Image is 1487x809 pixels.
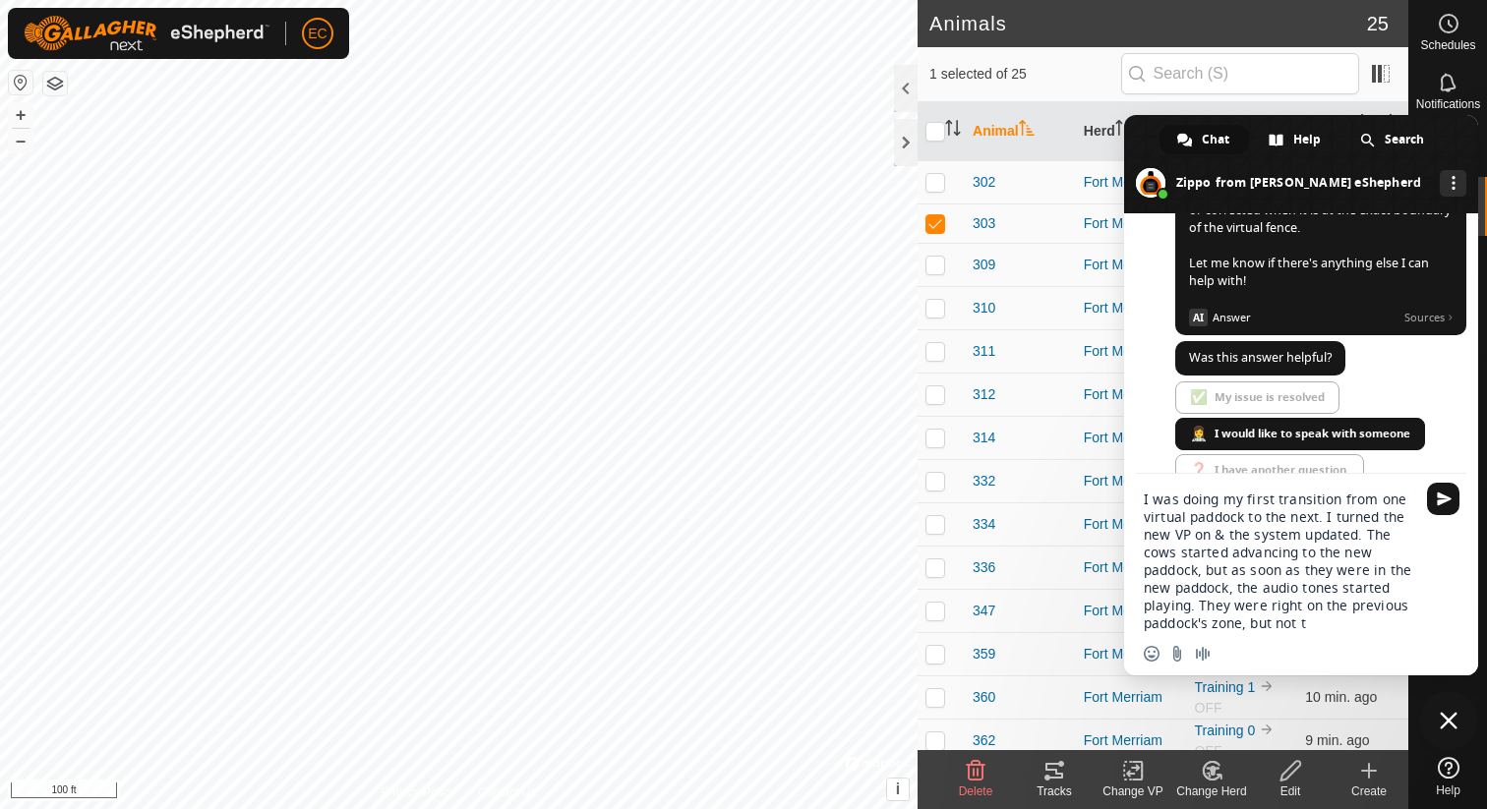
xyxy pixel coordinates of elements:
div: Chat [1160,125,1249,154]
span: Delete [959,784,993,798]
span: Was this answer helpful? [1189,349,1332,366]
a: Help [1409,749,1487,804]
span: Search [1385,125,1424,154]
div: Fort Merriam [1084,644,1179,665]
span: Audio message [1195,646,1211,662]
h2: Animals [929,12,1367,35]
span: Send a file [1169,646,1185,662]
span: 310 [973,298,995,318]
div: Tracks [1015,782,1094,800]
input: Search (S) [1121,53,1359,94]
div: Fort Merriam [1084,213,1179,234]
th: Animal [965,102,1076,161]
div: Fort Merriam [1084,557,1179,578]
span: 312 [973,384,995,405]
span: EC [308,24,327,44]
img: Gallagher Logo [24,16,269,51]
th: VP [1187,102,1298,161]
th: Herd [1076,102,1187,161]
div: Change VP [1094,782,1172,800]
button: + [9,103,32,127]
span: OFF [1195,743,1222,759]
span: Help [1436,784,1460,796]
div: More channels [1440,170,1466,197]
span: Send [1427,483,1459,515]
span: 359 [973,644,995,665]
div: Fort Merriam [1084,298,1179,318]
span: i [896,780,900,797]
span: Schedules [1420,39,1475,51]
span: 336 [973,557,995,578]
span: Sources [1404,309,1454,326]
p-sorticon: Activate to sort [1115,123,1131,139]
span: 360 [973,687,995,708]
span: 25 [1367,9,1389,38]
th: Last Updated [1297,102,1408,161]
p-sorticon: Activate to sort [945,123,961,139]
span: AI [1189,309,1208,326]
span: Oct 9, 2025, 12:35 PM [1305,732,1369,748]
button: Map Layers [43,72,67,95]
span: 303 [973,213,995,234]
div: Close chat [1419,691,1478,750]
span: 362 [973,730,995,751]
button: Reset Map [9,71,32,94]
div: Fort Merriam [1084,172,1179,193]
span: Insert an emoji [1144,646,1160,662]
a: Contact Us [478,783,536,801]
a: Training 0 [1195,722,1256,738]
p-sorticon: Activate to sort [1019,123,1035,139]
span: 302 [973,172,995,193]
div: Fort Merriam [1084,341,1179,362]
div: Fort Merriam [1084,384,1179,405]
textarea: Compose your message... [1144,491,1415,632]
a: Training 1 [1195,679,1256,695]
div: Search [1342,125,1444,154]
span: Chat [1202,125,1229,154]
span: Help [1293,125,1321,154]
span: 347 [973,601,995,621]
button: – [9,129,32,152]
div: Fort Merriam [1084,601,1179,621]
div: Fort Merriam [1084,428,1179,448]
div: Fort Merriam [1084,730,1179,751]
span: Oct 9, 2025, 12:34 PM [1305,689,1377,705]
div: Create [1330,782,1408,800]
a: Privacy Policy [381,783,454,801]
div: Fort Merriam [1084,255,1179,275]
span: 1 selected of 25 [929,64,1121,85]
div: Fort Merriam [1084,471,1179,491]
div: Change Herd [1172,782,1251,800]
div: Edit [1251,782,1330,800]
span: OFF [1195,700,1222,716]
span: Notifications [1416,98,1480,110]
span: 334 [973,514,995,535]
div: Fort Merriam [1084,514,1179,535]
div: Help [1251,125,1340,154]
span: 311 [973,341,995,362]
span: 314 [973,428,995,448]
img: to [1259,678,1275,694]
span: Answer [1213,309,1397,326]
div: Fort Merriam [1084,687,1179,708]
button: i [887,779,909,800]
span: 309 [973,255,995,275]
img: to [1259,722,1275,737]
span: 332 [973,471,995,491]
